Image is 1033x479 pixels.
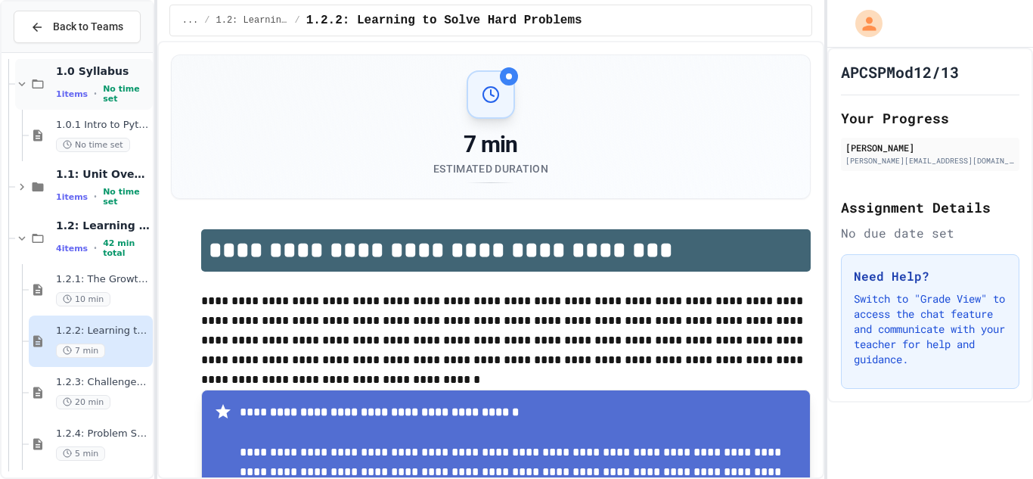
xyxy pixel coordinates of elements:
[56,273,150,286] span: 1.2.1: The Growth Mindset
[841,197,1019,218] h2: Assignment Details
[56,119,150,132] span: 1.0.1 Intro to Python - Course Syllabus
[56,244,88,253] span: 4 items
[854,291,1007,367] p: Switch to "Grade View" to access the chat feature and communicate with your teacher for help and ...
[433,131,548,158] div: 7 min
[841,224,1019,242] div: No due date set
[841,107,1019,129] h2: Your Progress
[14,11,141,43] button: Back to Teams
[841,61,959,82] h1: APCSPMod12/13
[56,167,150,181] span: 1.1: Unit Overview
[216,14,289,26] span: 1.2: Learning to Solve Hard Problems
[56,89,88,99] span: 1 items
[94,88,97,100] span: •
[56,344,105,358] span: 7 min
[56,138,130,152] span: No time set
[56,64,150,78] span: 1.0 Syllabus
[103,238,150,258] span: 42 min total
[56,292,110,306] span: 10 min
[845,141,1015,154] div: [PERSON_NAME]
[94,191,97,203] span: •
[306,11,582,30] span: 1.2.2: Learning to Solve Hard Problems
[103,84,150,104] span: No time set
[56,446,105,461] span: 5 min
[839,6,886,41] div: My Account
[204,14,209,26] span: /
[56,325,150,337] span: 1.2.2: Learning to Solve Hard Problems
[182,14,199,26] span: ...
[845,155,1015,166] div: [PERSON_NAME][EMAIL_ADDRESS][DOMAIN_NAME]
[56,192,88,202] span: 1 items
[56,428,150,440] span: 1.2.4: Problem Solving Practice
[854,267,1007,285] h3: Need Help?
[56,376,150,389] span: 1.2.3: Challenge Problem - The Bridge
[56,219,150,232] span: 1.2: Learning to Solve Hard Problems
[433,161,548,176] div: Estimated Duration
[56,395,110,409] span: 20 min
[295,14,300,26] span: /
[53,19,123,35] span: Back to Teams
[103,187,150,207] span: No time set
[94,242,97,254] span: •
